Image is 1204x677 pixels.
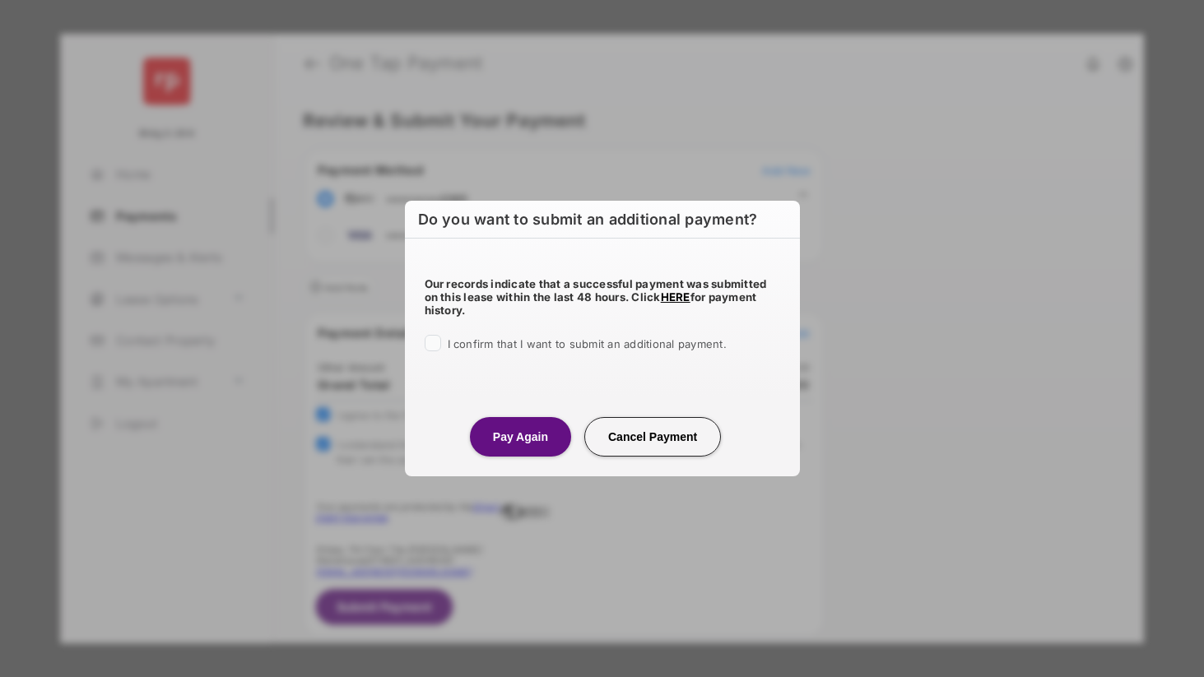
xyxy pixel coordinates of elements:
a: HERE [661,290,690,304]
span: I confirm that I want to submit an additional payment. [448,337,727,350]
h5: Our records indicate that a successful payment was submitted on this lease within the last 48 hou... [425,277,780,317]
h6: Do you want to submit an additional payment? [405,201,800,239]
button: Cancel Payment [584,417,721,457]
button: Pay Again [470,417,571,457]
